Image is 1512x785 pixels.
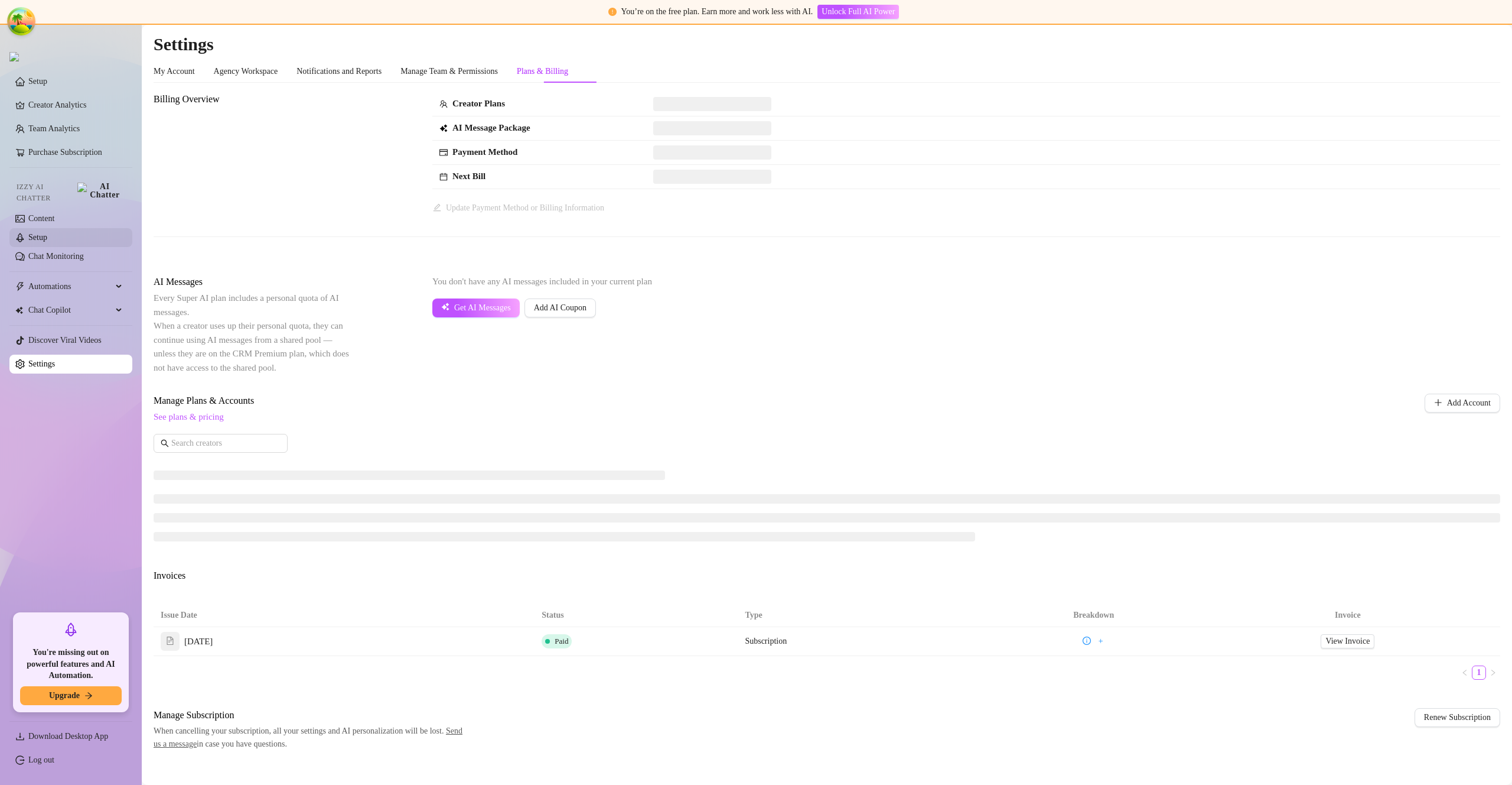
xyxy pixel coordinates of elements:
[400,65,498,78] div: Manage Team & Permissions
[1458,666,1472,680] li: Previous Page
[28,359,55,368] a: Settings
[154,33,1500,56] h2: Settings
[452,123,530,132] strong: AI Message Package
[454,303,511,313] span: Get AI Messages
[214,65,278,78] div: Agency Workspace
[1447,398,1491,408] span: Add Account
[817,7,899,16] a: Unlock Full AI Power
[452,99,505,108] strong: Creator Plans
[432,199,605,218] button: Update Payment Method or Billing Information
[171,437,271,450] input: Search creators
[154,293,349,372] span: Every Super AI plan includes a personal quota of AI messages. When a creator uses up their person...
[154,65,195,78] div: My Account
[992,604,1195,627] th: Breakdown
[439,100,448,108] span: team
[154,725,469,751] span: When cancelling your subscription, all your settings and AI personalization will be lost. in case...
[1486,666,1500,680] button: right
[817,5,899,19] button: Unlock Full AI Power
[1415,708,1500,727] button: Renew Subscription
[1321,634,1374,648] a: View Invoice
[1472,666,1486,680] li: 1
[452,147,517,157] strong: Payment Method
[154,275,352,289] span: AI Messages
[1472,666,1485,679] a: 1
[517,65,568,78] div: Plans & Billing
[432,277,652,286] span: You don't have any AI messages included in your current plan
[534,303,586,313] span: Add AI Coupon
[28,96,123,115] a: Creator Analytics
[28,233,47,242] a: Setup
[9,52,19,61] img: logo.svg
[1486,666,1500,680] li: Next Page
[161,439,169,447] span: search
[15,306,23,314] img: Chat Copilot
[1434,398,1442,407] span: plus
[166,637,174,645] span: file-text
[154,708,469,722] span: Manage Subscription
[535,604,738,627] th: Status
[28,755,54,764] a: Log out
[1424,713,1491,722] span: Renew Subscription
[1094,634,1108,648] button: +
[608,8,617,16] span: exclamation-circle
[1325,635,1370,648] span: View Invoice
[1458,666,1472,680] button: left
[20,686,122,705] button: Upgradearrow-right
[28,124,80,133] a: Team Analytics
[28,336,102,345] a: Discover Viral Videos
[49,691,80,700] span: Upgrade
[154,394,1344,408] span: Manage Plans & Accounts
[1195,604,1500,627] th: Invoice
[524,299,596,317] button: Add AI Coupon
[822,7,895,17] span: Unlock Full AI Power
[154,569,352,583] span: Invoices
[738,604,992,627] th: Type
[64,622,78,637] span: rocket
[1425,394,1500,413] button: Add Account
[28,277,112,296] span: Automations
[1083,637,1091,645] span: info-circle
[28,732,108,741] span: Download Desktop App
[1461,669,1468,676] span: left
[20,647,122,682] span: You're missing out on powerful features and AI Automation.
[745,637,787,645] span: Subscription
[28,301,112,320] span: Chat Copilot
[154,92,352,106] span: Billing Overview
[439,148,448,157] span: credit-card
[28,77,47,86] a: Setup
[452,171,485,181] strong: Next Bill
[1490,669,1497,676] span: right
[15,732,25,741] span: download
[84,692,93,700] span: arrow-right
[15,282,25,291] span: thunderbolt
[432,299,520,317] button: Get AI Messages
[28,143,123,162] a: Purchase Subscription
[1099,637,1103,646] span: +
[154,604,535,627] th: Issue Date
[296,65,382,78] div: Notifications and Reports
[184,635,213,649] span: [DATE]
[28,214,54,223] a: Content
[439,173,448,181] span: calendar
[621,7,813,16] span: You’re on the free plan. Earn more and work less with AI.
[77,183,123,199] img: AI Chatter
[17,181,73,204] span: Izzy AI Chatter
[154,412,224,421] a: See plans & pricing
[28,252,84,261] a: Chat Monitoring
[555,637,568,645] span: Paid
[9,9,33,33] button: Open Tanstack query devtools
